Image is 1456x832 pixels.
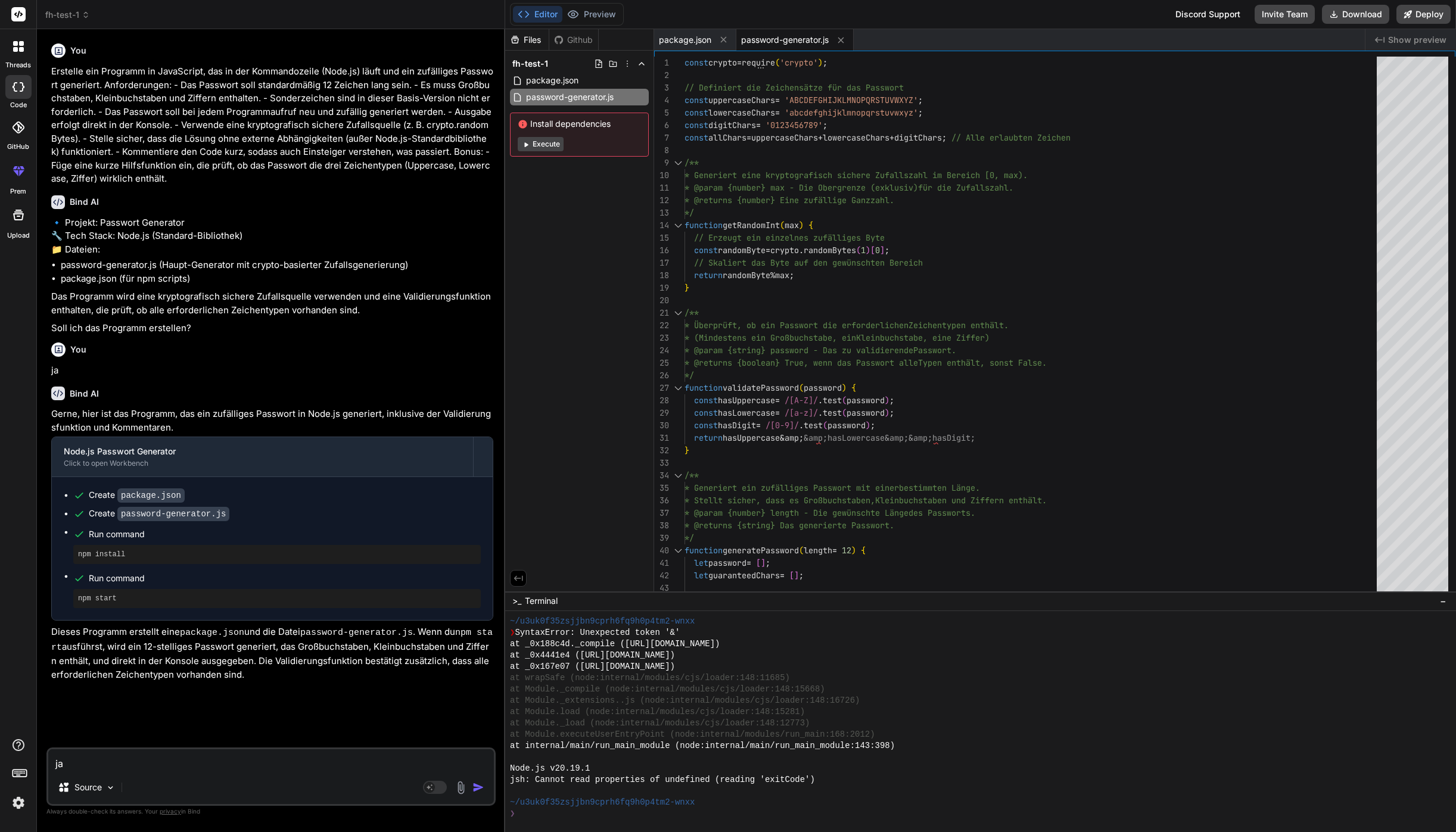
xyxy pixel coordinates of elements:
span: privacy [160,808,181,815]
div: 10 [654,169,669,182]
span: ; [870,420,875,431]
span: // Skaliert das Byte auf den gewünschten Bereich [694,257,923,268]
span: ❯ [510,627,515,638]
div: Click to collapse the range. [670,307,686,319]
h6: Bind AI [70,388,99,400]
span: * @returns {boolean} True, wenn das Passwort alle [685,357,918,368]
code: password-generator.js [117,507,229,521]
div: 5 [654,107,669,119]
span: amp [808,432,823,443]
span: test [823,407,842,418]
span: * @returns {number} Eine zufällige Ganzzahl. [685,195,894,205]
p: Dieses Programm erstellt eine und die Datei . Wenn du ausführst, wird ein 12-stelliges Passwort g... [51,625,493,681]
span: * Generiert ein zufälliges Passwort mit einer [685,482,899,493]
span: bestimmten Länge. [899,482,980,493]
span: } [685,282,689,293]
button: Invite Team [1255,5,1315,24]
div: 16 [654,244,669,257]
span: const [694,395,718,406]
div: 24 [654,344,669,357]
span: return [694,270,723,281]
span: randomBytes [804,245,856,255]
span: ; [889,395,894,406]
span: max [785,220,799,230]
span: generatePassword [723,545,799,556]
span: require [742,57,775,68]
div: Files [505,34,549,46]
div: 1 [654,57,669,69]
h6: Bind AI [70,196,99,208]
span: password [827,420,866,431]
span: 'abcdefghijklmnopqrstuvwxyz' [785,107,918,118]
span: const [694,420,718,431]
span: hasDigit [932,432,970,443]
div: Click to collapse the range. [670,382,686,394]
span: ) [799,220,804,230]
span: at Module._extensions..js (node:internal/modules/cjs/loader:148:16726) [510,695,860,706]
button: Preview [562,6,621,23]
span: + [889,132,894,143]
div: 18 [654,269,669,282]
span: ) [885,395,889,406]
p: Always double-check its answers. Your in Bind [46,806,496,817]
span: fh-test-1 [45,9,90,21]
span: ; [918,95,923,105]
div: 26 [654,369,669,382]
span: für die Zufallszahl. [918,182,1013,193]
span: fh-test-1 [512,58,548,70]
button: − [1438,591,1449,610]
span: length [804,545,832,556]
span: lowercaseChars [823,132,889,143]
h6: You [70,344,86,356]
span: ( [799,545,804,556]
span: 'ABCDEFGHIJKLMNOPQRSTUVWXYZ' [785,95,918,105]
div: 41 [654,557,669,569]
div: 40 [654,544,669,557]
div: Create [89,489,185,501]
div: 12 [654,194,669,207]
button: Node.js Passwort GeneratorClick to open Workbench [52,437,473,476]
div: 3 [654,82,669,94]
span: Show preview [1388,34,1446,46]
span: = [775,407,780,418]
span: Run command [89,572,481,584]
span: & [780,432,785,443]
span: ( [842,407,847,418]
span: function [685,382,723,393]
span: ) [866,420,870,431]
span: hasLowercase [718,407,775,418]
p: Soll ich das Programm erstellen? [51,322,493,335]
span: { [851,382,856,393]
span: + [818,132,823,143]
label: Upload [7,230,30,241]
button: Deploy [1396,5,1451,24]
div: 14 [654,219,669,232]
img: settings [8,793,29,813]
span: package.json [659,34,711,46]
div: Node.js Passwort Generator [64,445,461,457]
span: = [775,395,780,406]
div: Click to collapse the range. [670,544,686,557]
div: Click to open Workbench [64,459,461,468]
span: const [685,120,708,130]
span: ( [856,245,861,255]
p: Source [74,781,102,793]
div: Click to collapse the range. [670,469,686,482]
span: = [780,570,785,581]
span: randomByte [718,245,766,255]
div: 2 [654,69,669,82]
span: at Module._load (node:internal/modules/cjs/loader:148:12773) [510,718,810,729]
span: − [1440,595,1446,607]
span: // Alle erlaubten Zeichen [951,132,1071,143]
span: ; [799,432,804,443]
label: GitHub [7,142,29,152]
button: Execute [518,137,564,151]
span: package.json [525,73,580,88]
span: ) [842,382,847,393]
span: * @param {number} max - Die Obergrenze (exklusiv) [685,182,918,193]
button: Download [1322,5,1389,24]
span: Zeichentypen enthält. [909,320,1009,331]
span: ; [889,407,894,418]
span: let [694,570,708,581]
img: attachment [454,781,468,794]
